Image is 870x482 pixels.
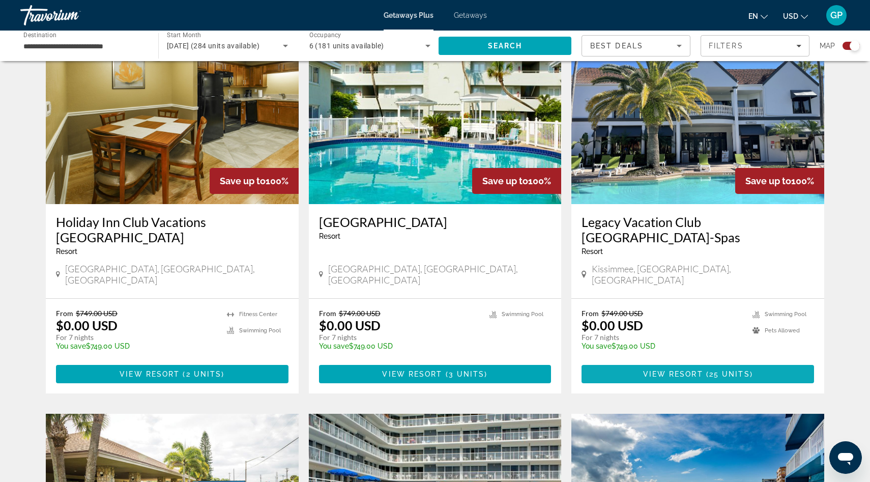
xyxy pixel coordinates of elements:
[582,365,814,383] button: View Resort(25 units)
[582,214,814,245] a: Legacy Vacation Club [GEOGRAPHIC_DATA]-Spas
[46,41,299,204] img: Holiday Inn Club Vacations Orlando Breeze Resort
[829,441,862,474] iframe: Button to launch messaging window
[56,309,73,318] span: From
[76,309,118,318] span: $749.00 USD
[820,39,835,53] span: Map
[488,42,523,50] span: Search
[167,32,201,39] span: Start Month
[180,370,224,378] span: ( )
[735,168,824,194] div: 100%
[309,32,341,39] span: Occupancy
[167,42,259,50] span: [DATE] (284 units available)
[339,309,381,318] span: $749.00 USD
[783,9,808,23] button: Change currency
[319,333,480,342] p: For 7 nights
[449,370,485,378] span: 3 units
[309,41,562,204] img: Plantation Island
[823,5,850,26] button: User Menu
[56,214,288,245] a: Holiday Inn Club Vacations [GEOGRAPHIC_DATA]
[319,214,552,230] a: [GEOGRAPHIC_DATA]
[582,309,599,318] span: From
[210,168,299,194] div: 100%
[319,342,480,350] p: $749.00 USD
[472,168,561,194] div: 100%
[20,2,122,29] a: Travorium
[56,342,86,350] span: You save
[601,309,643,318] span: $749.00 USD
[56,247,77,256] span: Resort
[502,311,543,318] span: Swimming Pool
[186,370,222,378] span: 2 units
[590,42,643,50] span: Best Deals
[23,31,56,38] span: Destination
[309,42,384,50] span: 6 (181 units available)
[56,365,288,383] button: View Resort(2 units)
[319,365,552,383] button: View Resort(3 units)
[319,232,340,240] span: Resort
[643,370,703,378] span: View Resort
[319,318,381,333] p: $0.00 USD
[582,333,742,342] p: For 7 nights
[582,247,603,256] span: Resort
[701,35,809,56] button: Filters
[709,42,743,50] span: Filters
[319,342,349,350] span: You save
[748,12,758,20] span: en
[220,176,266,186] span: Save up to
[592,263,814,286] span: Kissimmee, [GEOGRAPHIC_DATA], [GEOGRAPHIC_DATA]
[765,311,806,318] span: Swimming Pool
[571,41,824,204] img: Legacy Vacation Club Orlando-Spas
[783,12,798,20] span: USD
[765,327,800,334] span: Pets Allowed
[56,342,217,350] p: $749.00 USD
[745,176,791,186] span: Save up to
[748,9,768,23] button: Change language
[439,37,571,55] button: Search
[482,176,528,186] span: Save up to
[23,40,145,52] input: Select destination
[328,263,552,286] span: [GEOGRAPHIC_DATA], [GEOGRAPHIC_DATA], [GEOGRAPHIC_DATA]
[582,318,643,333] p: $0.00 USD
[384,11,433,19] a: Getaways Plus
[443,370,488,378] span: ( )
[56,333,217,342] p: For 7 nights
[65,263,288,286] span: [GEOGRAPHIC_DATA], [GEOGRAPHIC_DATA], [GEOGRAPHIC_DATA]
[582,342,742,350] p: $749.00 USD
[120,370,180,378] span: View Resort
[703,370,753,378] span: ( )
[239,327,281,334] span: Swimming Pool
[239,311,277,318] span: Fitness Center
[56,318,118,333] p: $0.00 USD
[319,309,336,318] span: From
[582,342,612,350] span: You save
[590,40,682,52] mat-select: Sort by
[382,370,442,378] span: View Resort
[454,11,487,19] a: Getaways
[830,10,843,20] span: GP
[709,370,750,378] span: 25 units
